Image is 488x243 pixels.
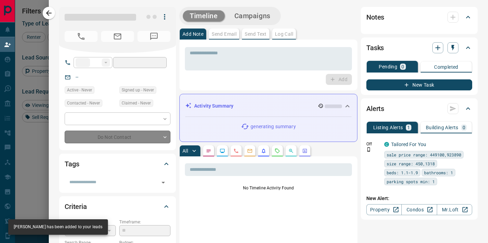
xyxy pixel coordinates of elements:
[67,87,92,93] span: Active - Never
[65,158,79,169] h2: Tags
[206,148,211,154] svg: Notes
[65,201,87,212] h2: Criteria
[76,74,78,80] a: --
[185,100,352,112] div: Activity Summary
[366,195,472,202] p: New Alert:
[302,148,308,154] svg: Agent Actions
[228,10,277,22] button: Campaigns
[119,219,170,225] p: Timeframe:
[101,31,134,42] span: No Email
[366,9,472,25] div: Notes
[407,125,410,130] p: 1
[387,151,461,158] span: sale price range: 449100,923890
[220,148,225,154] svg: Lead Browsing Activity
[434,65,458,69] p: Completed
[122,87,154,93] span: Signed up - Never
[366,40,472,56] div: Tasks
[373,125,403,130] p: Listing Alerts
[366,103,384,114] h2: Alerts
[65,156,170,172] div: Tags
[251,123,296,130] p: generating summary
[366,42,384,53] h2: Tasks
[65,198,170,215] div: Criteria
[463,125,465,130] p: 0
[14,221,102,233] div: [PERSON_NAME] has been added to your leads
[387,178,435,185] span: parking spots min: 1
[366,12,384,23] h2: Notes
[384,142,389,147] div: condos.ca
[65,31,98,42] span: No Number
[158,178,168,187] button: Open
[387,169,418,176] span: beds: 1.1-1.9
[65,219,116,225] p: Actively Searching:
[401,204,437,215] a: Condos
[182,148,188,153] p: All
[366,79,472,90] button: New Task
[366,204,402,215] a: Property
[183,10,225,22] button: Timeline
[137,31,170,42] span: No Number
[366,147,371,152] svg: Push Notification Only
[194,102,233,110] p: Activity Summary
[185,185,352,191] p: No Timeline Activity Found
[288,148,294,154] svg: Opportunities
[379,64,397,69] p: Pending
[233,148,239,154] svg: Calls
[67,100,100,107] span: Contacted - Never
[366,141,380,147] p: Off
[426,125,458,130] p: Building Alerts
[275,148,280,154] svg: Requests
[65,131,170,143] div: Do Not Contact
[182,32,203,36] p: Add Note
[247,148,253,154] svg: Emails
[424,169,453,176] span: bathrooms: 1
[366,100,472,117] div: Alerts
[387,160,435,167] span: size range: 450,1318
[261,148,266,154] svg: Listing Alerts
[401,64,404,69] p: 0
[122,100,151,107] span: Claimed - Never
[391,142,426,147] a: Tailored For You
[437,204,472,215] a: Mr.Loft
